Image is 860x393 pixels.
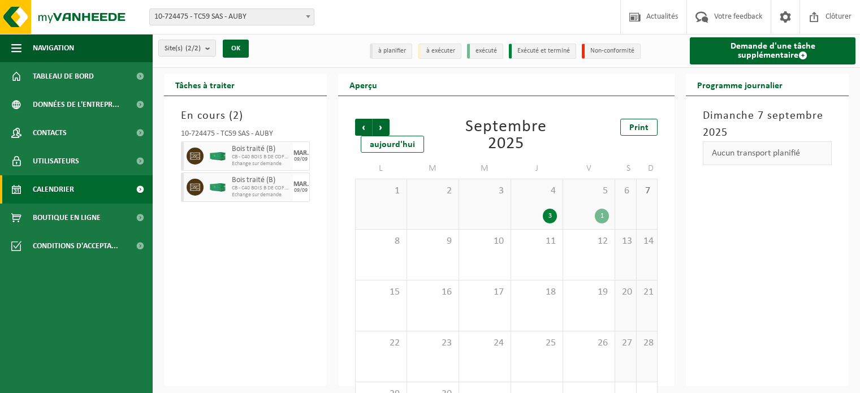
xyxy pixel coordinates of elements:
[642,185,652,197] span: 7
[569,235,609,248] span: 12
[642,337,652,349] span: 28
[361,337,401,349] span: 22
[165,40,201,57] span: Site(s)
[620,119,658,136] a: Print
[370,44,412,59] li: à planifier
[232,176,290,185] span: Bois traité (B)
[517,235,557,248] span: 11
[690,37,855,64] a: Demande d'une tâche supplémentaire
[703,141,832,165] div: Aucun transport planifié
[33,34,74,62] span: Navigation
[33,232,118,260] span: Conditions d'accepta...
[293,181,309,188] div: MAR.
[621,235,630,248] span: 13
[517,337,557,349] span: 25
[637,158,658,179] td: D
[209,152,226,161] img: HK-XC-40-GN-00
[459,158,511,179] td: M
[582,44,641,59] li: Non-conformité
[621,185,630,197] span: 6
[232,161,290,167] span: Echange sur demande
[338,74,388,96] h2: Aperçu
[407,158,459,179] td: M
[629,123,649,132] span: Print
[232,192,290,198] span: Echange sur demande
[232,145,290,154] span: Bois traité (B)
[465,235,505,248] span: 10
[453,119,560,153] div: Septembre 2025
[543,209,557,223] div: 3
[418,44,461,59] li: à exécuter
[413,286,453,299] span: 16
[293,150,309,157] div: MAR.
[563,158,615,179] td: V
[615,158,636,179] td: S
[209,183,226,192] img: HK-XC-40-GN-00
[361,235,401,248] span: 8
[595,209,609,223] div: 1
[465,286,505,299] span: 17
[413,235,453,248] span: 9
[465,185,505,197] span: 3
[642,235,652,248] span: 14
[517,286,557,299] span: 18
[158,40,216,57] button: Site(s)(2/2)
[33,119,67,147] span: Contacts
[355,119,372,136] span: Précédent
[465,337,505,349] span: 24
[569,286,609,299] span: 19
[621,286,630,299] span: 20
[413,185,453,197] span: 2
[467,44,503,59] li: exécuté
[511,158,563,179] td: J
[149,8,314,25] span: 10-724475 - TC59 SAS - AUBY
[223,40,249,58] button: OK
[517,185,557,197] span: 4
[33,147,79,175] span: Utilisateurs
[361,185,401,197] span: 1
[703,107,832,141] h3: Dimanche 7 septembre 2025
[569,185,609,197] span: 5
[294,188,308,193] div: 09/09
[294,157,308,162] div: 09/09
[33,175,74,204] span: Calendrier
[150,9,314,25] span: 10-724475 - TC59 SAS - AUBY
[164,74,246,96] h2: Tâches à traiter
[361,286,401,299] span: 15
[686,74,794,96] h2: Programme journalier
[621,337,630,349] span: 27
[33,62,94,90] span: Tableau de bord
[185,45,201,52] count: (2/2)
[33,90,119,119] span: Données de l'entrepr...
[361,136,424,153] div: aujourd'hui
[355,158,407,179] td: L
[232,185,290,192] span: CB - C40 BOIS B DE COFFRAGE BATTERIES : BATIMENT A4
[373,119,390,136] span: Suivant
[642,286,652,299] span: 21
[569,337,609,349] span: 26
[33,204,101,232] span: Boutique en ligne
[181,130,310,141] div: 10-724475 - TC59 SAS - AUBY
[233,110,239,122] span: 2
[413,337,453,349] span: 23
[181,107,310,124] h3: En cours ( )
[509,44,576,59] li: Exécuté et terminé
[232,154,290,161] span: CB - C40 BOIS B DE COFFRAGE BATTERIES : BATIMENT A4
